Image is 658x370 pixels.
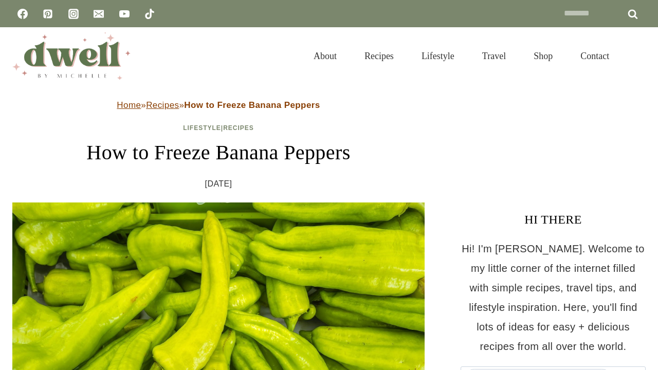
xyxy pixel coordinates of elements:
[114,4,135,24] a: YouTube
[566,38,623,74] a: Contact
[139,4,160,24] a: TikTok
[223,124,254,132] a: Recipes
[63,4,84,24] a: Instagram
[205,176,232,192] time: [DATE]
[184,100,320,110] strong: How to Freeze Banana Peppers
[461,239,646,356] p: Hi! I'm [PERSON_NAME]. Welcome to my little corner of the internet filled with simple recipes, tr...
[520,38,566,74] a: Shop
[183,124,221,132] a: Lifestyle
[12,32,131,80] img: DWELL by michelle
[146,100,179,110] a: Recipes
[12,4,33,24] a: Facebook
[628,47,646,65] button: View Search Form
[183,124,254,132] span: |
[117,100,141,110] a: Home
[117,100,320,110] span: » »
[12,137,425,168] h1: How to Freeze Banana Peppers
[38,4,58,24] a: Pinterest
[468,38,520,74] a: Travel
[408,38,468,74] a: Lifestyle
[300,38,351,74] a: About
[88,4,109,24] a: Email
[300,38,623,74] nav: Primary Navigation
[351,38,408,74] a: Recipes
[461,210,646,229] h3: HI THERE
